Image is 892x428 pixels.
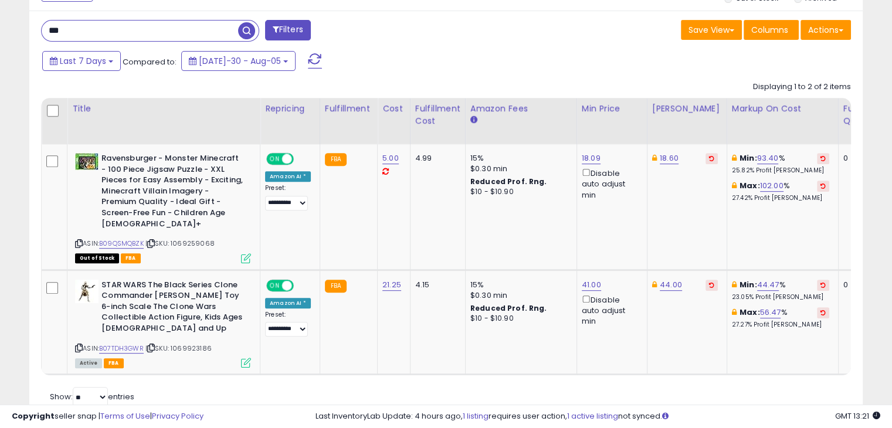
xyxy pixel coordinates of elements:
a: 44.47 [757,279,779,291]
span: Last 7 Days [60,55,106,67]
p: 25.82% Profit [PERSON_NAME] [732,167,829,175]
div: seller snap | | [12,411,204,422]
div: 4.15 [415,280,456,290]
a: Privacy Policy [152,410,204,422]
div: Amazon AI * [265,171,311,182]
button: Save View [681,20,742,40]
a: B07TDH3GWR [99,344,144,354]
p: 23.05% Profit [PERSON_NAME] [732,293,829,301]
span: Show: entries [50,391,134,402]
b: Min: [740,152,757,164]
a: 44.00 [660,279,682,291]
b: Max: [740,307,760,318]
div: 0 [843,153,880,164]
div: $0.30 min [470,164,568,174]
b: Reduced Prof. Rng. [470,303,547,313]
small: Amazon Fees. [470,115,477,125]
div: 15% [470,153,568,164]
img: 41Kh0T2okFL._SL40_.jpg [75,280,99,303]
button: Last 7 Days [42,51,121,71]
span: ON [267,154,282,164]
span: ON [267,280,282,290]
div: Disable auto adjust min [582,167,638,201]
div: % [732,307,829,329]
span: OFF [292,280,311,290]
div: ASIN: [75,280,251,366]
span: All listings currently available for purchase on Amazon [75,358,102,368]
span: Columns [751,24,788,36]
button: Columns [744,20,799,40]
span: 2025-08-13 13:21 GMT [835,410,880,422]
b: Reduced Prof. Rng. [470,176,547,186]
div: % [732,280,829,301]
div: Cost [382,103,405,115]
b: STAR WARS The Black Series Clone Commander [PERSON_NAME] Toy 6-inch Scale The Clone Wars Collecti... [101,280,244,337]
div: $10 - $10.90 [470,314,568,324]
a: Terms of Use [100,410,150,422]
div: 15% [470,280,568,290]
div: $0.30 min [470,290,568,301]
small: FBA [325,153,347,166]
div: 0 [843,280,880,290]
div: % [732,153,829,175]
span: FBA [104,358,124,368]
div: Disable auto adjust min [582,293,638,327]
div: Fulfillable Quantity [843,103,884,127]
a: B09QSMQBZK [99,239,144,249]
div: Min Price [582,103,642,115]
button: [DATE]-30 - Aug-05 [181,51,296,71]
a: 102.00 [760,180,784,192]
a: 5.00 [382,152,399,164]
div: Amazon AI * [265,298,311,308]
small: FBA [325,280,347,293]
span: | SKU: 1069923186 [145,344,212,353]
div: Last InventoryLab Update: 4 hours ago, requires user action, not synced. [316,411,880,422]
div: Title [72,103,255,115]
span: | SKU: 1069259068 [145,239,215,248]
a: 21.25 [382,279,401,291]
p: 27.42% Profit [PERSON_NAME] [732,194,829,202]
div: Repricing [265,103,315,115]
div: Amazon Fees [470,103,572,115]
div: Markup on Cost [732,103,833,115]
button: Filters [265,20,311,40]
div: Displaying 1 to 2 of 2 items [753,81,851,93]
span: All listings that are currently out of stock and unavailable for purchase on Amazon [75,253,119,263]
b: Max: [740,180,760,191]
p: 27.27% Profit [PERSON_NAME] [732,321,829,329]
span: Compared to: [123,56,177,67]
strong: Copyright [12,410,55,422]
a: 93.40 [757,152,779,164]
b: Min: [740,279,757,290]
a: 1 active listing [567,410,618,422]
div: Fulfillment [325,103,372,115]
span: FBA [121,253,141,263]
th: The percentage added to the cost of goods (COGS) that forms the calculator for Min & Max prices. [727,98,838,144]
button: Actions [801,20,851,40]
a: 56.47 [760,307,781,318]
b: Ravensburger - Monster Minecraft - 100 Piece Jigsaw Puzzle - XXL Pieces for Easy Assembly - Excit... [101,153,244,232]
div: ASIN: [75,153,251,262]
img: 51mV+WMcpML._SL40_.jpg [75,153,99,170]
div: Fulfillment Cost [415,103,460,127]
a: 41.00 [582,279,601,291]
div: [PERSON_NAME] [652,103,722,115]
a: 1 listing [463,410,489,422]
div: % [732,181,829,202]
a: 18.60 [660,152,679,164]
span: OFF [292,154,311,164]
div: Preset: [265,311,311,337]
div: 4.99 [415,153,456,164]
a: 18.09 [582,152,601,164]
div: $10 - $10.90 [470,187,568,197]
div: Preset: [265,184,311,210]
span: [DATE]-30 - Aug-05 [199,55,281,67]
